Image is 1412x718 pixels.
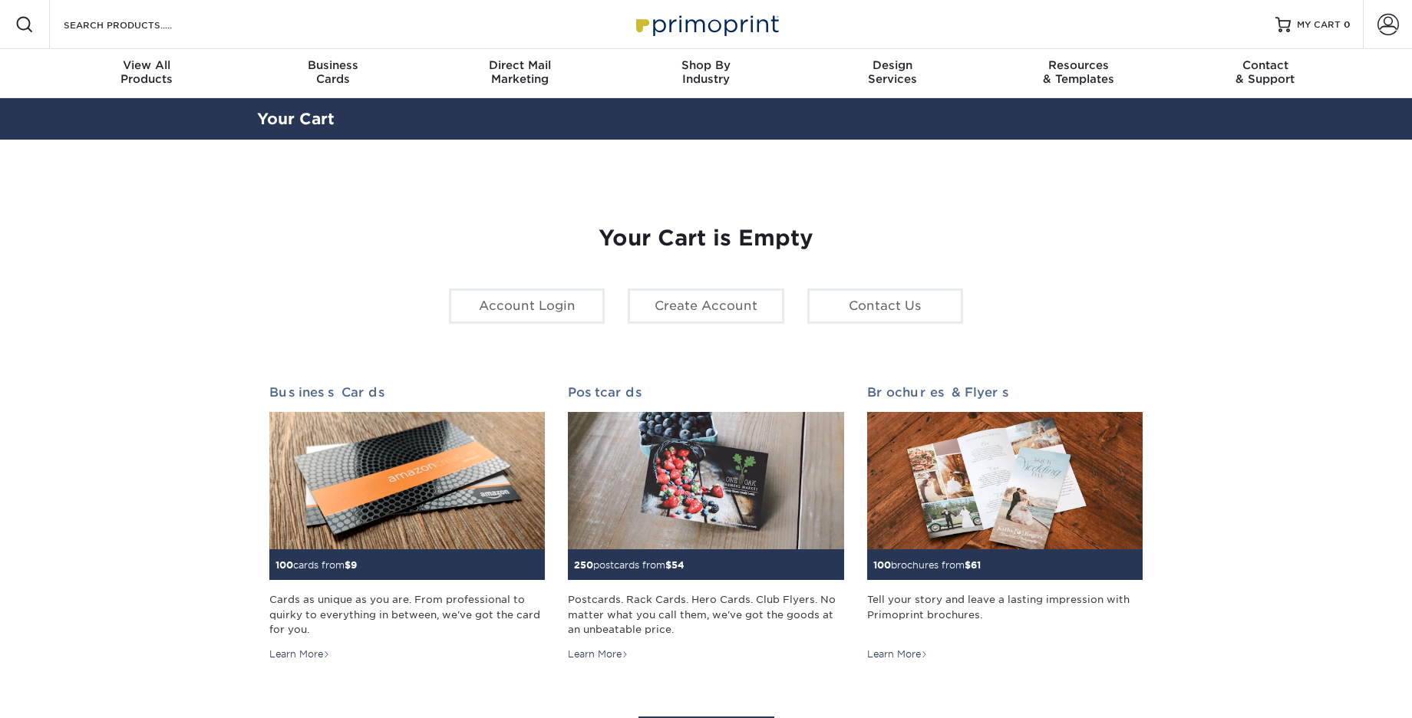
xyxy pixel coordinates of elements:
[971,559,981,571] span: 61
[269,226,1143,252] h1: Your Cart is Empty
[427,49,613,98] a: Direct MailMarketing
[449,288,605,324] a: Account Login
[867,385,1143,661] a: Brochures & Flyers 100brochures from$61 Tell your story and leave a lasting impression with Primo...
[62,15,212,34] input: SEARCH PRODUCTS.....
[799,58,985,86] div: Services
[351,559,357,571] span: 9
[275,559,357,571] small: cards from
[257,110,335,128] a: Your Cart
[613,58,800,86] div: Industry
[873,559,981,571] small: brochures from
[269,385,545,661] a: Business Cards 100cards from$9 Cards as unique as you are. From professional to quirky to everyth...
[873,559,891,571] span: 100
[240,58,427,86] div: Cards
[671,559,685,571] span: 54
[985,58,1172,72] span: Resources
[985,49,1172,98] a: Resources& Templates
[568,385,843,661] a: Postcards 250postcards from$54 Postcards. Rack Cards. Hero Cards. Club Flyers. No matter what you...
[568,647,628,661] div: Learn More
[269,647,330,661] div: Learn More
[613,49,800,98] a: Shop ByIndustry
[1172,58,1358,72] span: Contact
[574,559,593,571] span: 250
[1172,49,1358,98] a: Contact& Support
[985,58,1172,86] div: & Templates
[1172,58,1358,86] div: & Support
[54,49,240,98] a: View AllProducts
[799,49,985,98] a: DesignServices
[269,412,545,550] img: Business Cards
[965,559,971,571] span: $
[54,58,240,86] div: Products
[1297,18,1341,31] span: MY CART
[867,412,1143,550] img: Brochures & Flyers
[427,58,613,72] span: Direct Mail
[867,592,1143,637] div: Tell your story and leave a lasting impression with Primoprint brochures.
[345,559,351,571] span: $
[799,58,985,72] span: Design
[269,385,545,400] h2: Business Cards
[427,58,613,86] div: Marketing
[568,385,843,400] h2: Postcards
[275,559,293,571] span: 100
[613,58,800,72] span: Shop By
[269,592,545,637] div: Cards as unique as you are. From professional to quirky to everything in between, we've got the c...
[54,58,240,72] span: View All
[665,559,671,571] span: $
[240,58,427,72] span: Business
[574,559,685,571] small: postcards from
[807,288,963,324] a: Contact Us
[568,412,843,550] img: Postcards
[568,592,843,637] div: Postcards. Rack Cards. Hero Cards. Club Flyers. No matter what you call them, we've got the goods...
[240,49,427,98] a: BusinessCards
[628,288,784,324] a: Create Account
[867,385,1143,400] h2: Brochures & Flyers
[867,647,928,661] div: Learn More
[629,8,783,41] img: Primoprint
[1344,19,1351,30] span: 0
